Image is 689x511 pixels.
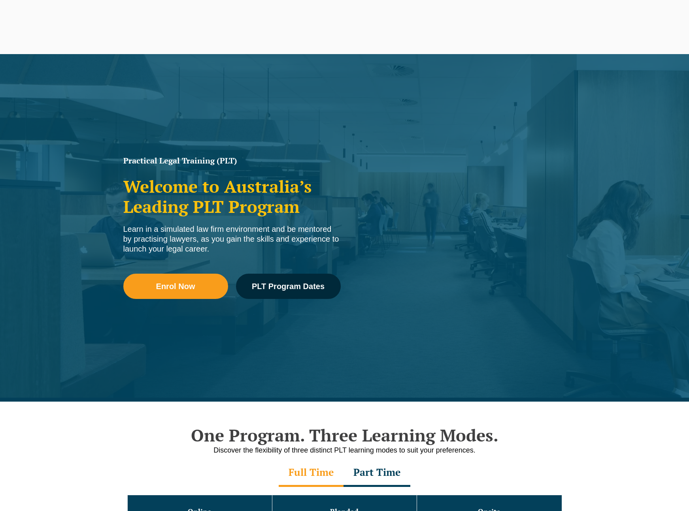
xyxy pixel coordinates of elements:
div: Learn in a simulated law firm environment and be mentored by practising lawyers, as you gain the ... [123,224,341,254]
a: PLT Program Dates [236,274,341,299]
a: Enrol Now [123,274,228,299]
div: Part Time [344,459,410,487]
div: Full Time [279,459,344,487]
h2: Welcome to Australia’s Leading PLT Program [123,177,341,216]
h1: Practical Legal Training (PLT) [123,157,341,165]
p: Discover the flexibility of three distinct PLT learning modes to suit your preferences. [119,445,570,455]
span: PLT Program Dates [252,282,325,290]
h2: One Program. Three Learning Modes. [119,425,570,445]
span: Enrol Now [156,282,195,290]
